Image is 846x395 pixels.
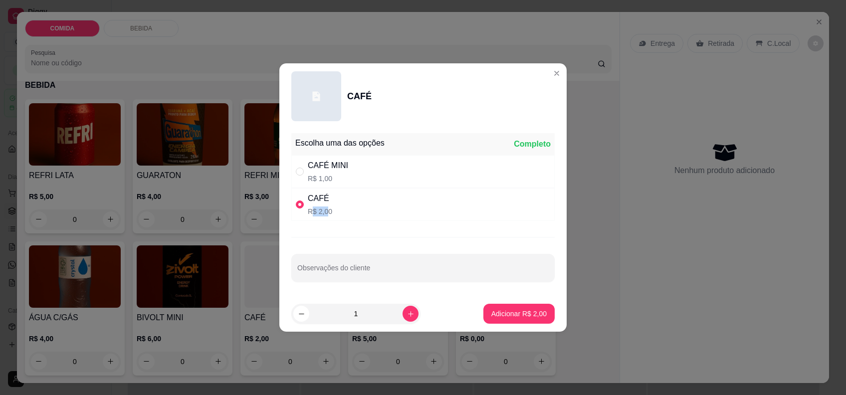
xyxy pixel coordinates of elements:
[308,160,348,172] div: CAFÉ MINI
[308,206,332,216] p: R$ 2,00
[549,65,565,81] button: Close
[403,306,419,322] button: increase-product-quantity
[308,174,348,184] p: R$ 1,00
[293,306,309,322] button: decrease-product-quantity
[347,89,372,103] div: CAFÉ
[308,193,332,204] div: CAFÉ
[483,304,555,324] button: Adicionar R$ 2,00
[514,138,551,150] div: Completo
[491,309,547,319] p: Adicionar R$ 2,00
[295,137,385,149] div: Escolha uma das opções
[297,267,549,277] input: Observações do cliente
